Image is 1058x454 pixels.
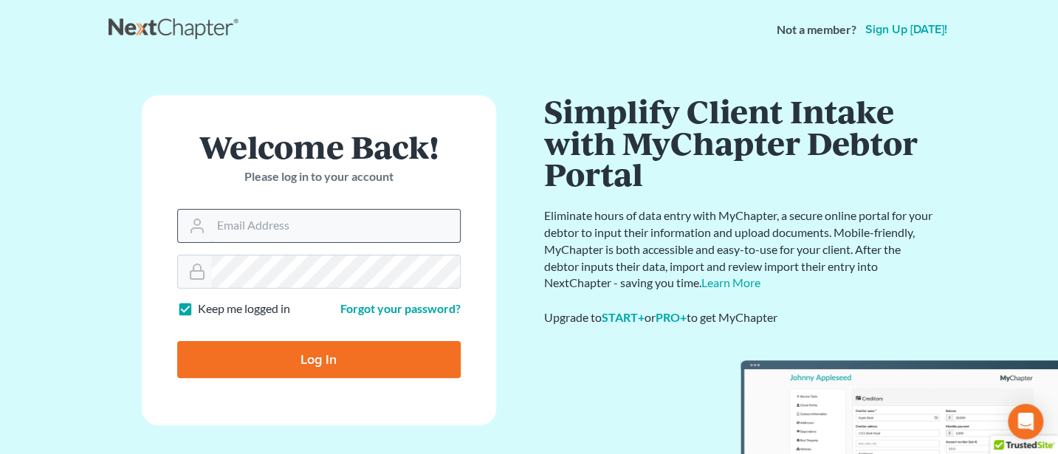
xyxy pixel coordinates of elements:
[1008,404,1043,439] div: Open Intercom Messenger
[211,210,460,242] input: Email Address
[602,310,645,324] a: START+
[656,310,687,324] a: PRO+
[198,300,290,317] label: Keep me logged in
[177,168,461,185] p: Please log in to your account
[177,131,461,162] h1: Welcome Back!
[177,341,461,378] input: Log In
[701,275,760,289] a: Learn More
[862,24,950,35] a: Sign up [DATE]!
[544,309,935,326] div: Upgrade to or to get MyChapter
[340,301,461,315] a: Forgot your password?
[544,207,935,292] p: Eliminate hours of data entry with MyChapter, a secure online portal for your debtor to input the...
[544,95,935,190] h1: Simplify Client Intake with MyChapter Debtor Portal
[777,21,856,38] strong: Not a member?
